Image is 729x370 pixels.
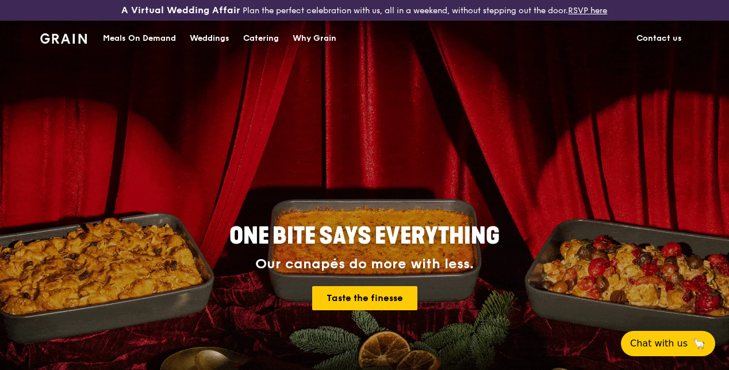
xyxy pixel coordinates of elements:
[190,21,229,56] div: Weddings
[568,6,607,16] a: RSVP here
[692,337,706,350] span: 🦙
[121,5,240,16] h3: A Virtual Wedding Affair
[236,21,286,56] a: Catering
[183,21,236,56] a: Weddings
[243,21,279,56] div: Catering
[630,21,689,56] a: Contact us
[630,337,688,350] span: Chat with us
[621,331,715,356] button: Chat with us🦙
[312,286,417,310] a: Taste the finesse
[158,256,571,272] div: Our canapés do more with less.
[40,20,87,55] a: GrainGrain
[103,21,176,56] div: Meals On Demand
[293,21,336,56] div: Why Grain
[229,222,500,250] span: ONE BITE SAYS EVERYTHING
[40,33,87,44] img: Grain
[286,21,343,56] a: Why Grain
[121,5,607,16] div: Plan the perfect celebration with us, all in a weekend, without stepping out the door.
